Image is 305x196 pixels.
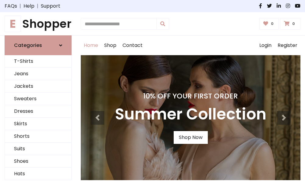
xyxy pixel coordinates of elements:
a: Jackets [5,80,71,93]
span: 0 [269,21,275,27]
h3: Summer Collection [115,105,266,124]
a: Login [256,36,275,55]
a: EShopper [5,17,72,30]
span: | [34,2,41,10]
a: Hats [5,168,71,180]
a: Shoes [5,155,71,168]
a: Help [23,2,34,10]
a: Sweaters [5,93,71,105]
span: 0 [291,21,296,27]
a: Shop Now [174,131,208,144]
a: Shop [101,36,119,55]
a: FAQs [5,2,17,10]
a: Jeans [5,68,71,80]
a: T-Shirts [5,55,71,68]
h6: Categories [14,42,42,48]
h4: 10% Off Your First Order [115,92,266,100]
span: | [17,2,23,10]
a: Contact [119,36,146,55]
a: Register [275,36,300,55]
a: Dresses [5,105,71,118]
a: Skirts [5,118,71,130]
a: 0 [280,18,300,30]
a: Home [81,36,101,55]
a: Categories [5,35,72,55]
a: Support [41,2,60,10]
a: 0 [259,18,279,30]
a: Suits [5,143,71,155]
h1: Shopper [5,17,72,30]
a: Shorts [5,130,71,143]
span: E [5,16,21,32]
